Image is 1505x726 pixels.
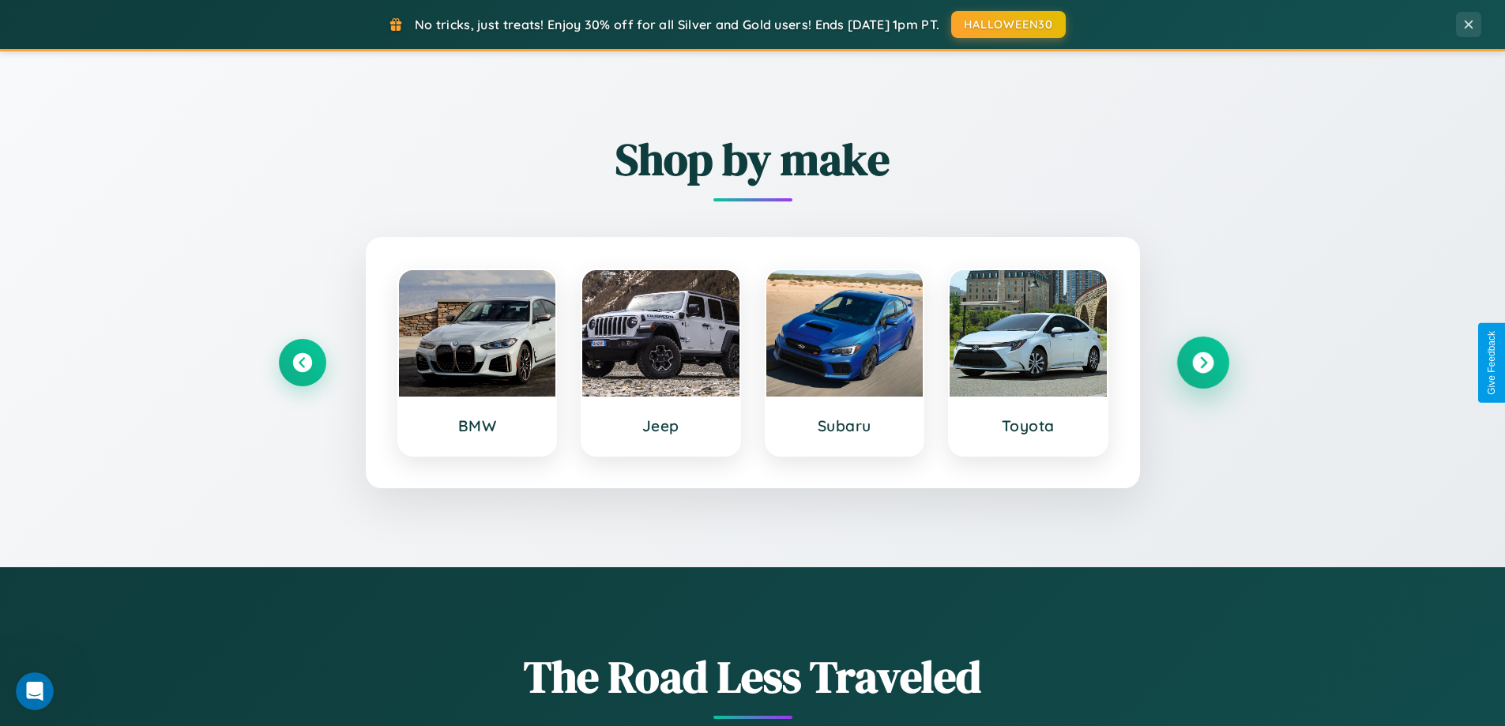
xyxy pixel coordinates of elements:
iframe: Intercom live chat [16,672,54,710]
h3: Toyota [965,416,1091,435]
h2: Shop by make [279,129,1227,190]
h1: The Road Less Traveled [279,646,1227,707]
h3: Subaru [782,416,908,435]
h3: BMW [415,416,540,435]
button: HALLOWEEN30 [951,11,1066,38]
div: Give Feedback [1486,331,1497,395]
h3: Jeep [598,416,724,435]
span: No tricks, just treats! Enjoy 30% off for all Silver and Gold users! Ends [DATE] 1pm PT. [415,17,939,32]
